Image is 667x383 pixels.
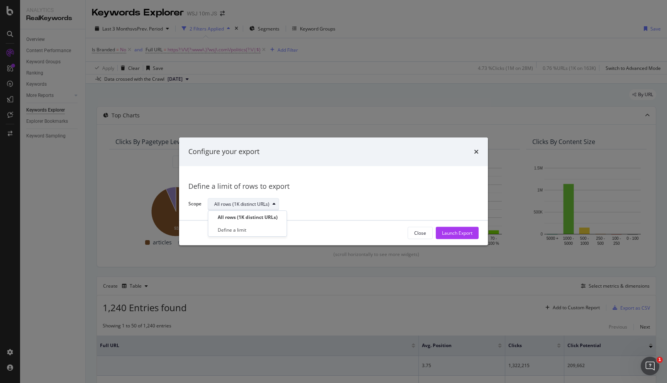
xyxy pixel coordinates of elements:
label: Scope [188,201,201,209]
span: 1 [657,357,663,363]
iframe: Intercom live chat [641,357,659,375]
div: modal [179,137,488,245]
button: All rows (1K distinct URLs) [208,198,279,210]
div: times [474,147,479,157]
div: Launch Export [442,230,472,236]
div: Configure your export [188,147,259,157]
div: Define a limit of rows to export [188,181,479,191]
div: Define a limit [218,227,246,233]
div: All rows (1K distinct URLs) [214,202,269,207]
div: All rows (1K distinct URLs) [218,214,278,220]
button: Launch Export [436,227,479,239]
button: Close [408,227,433,239]
div: Close [414,230,426,236]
